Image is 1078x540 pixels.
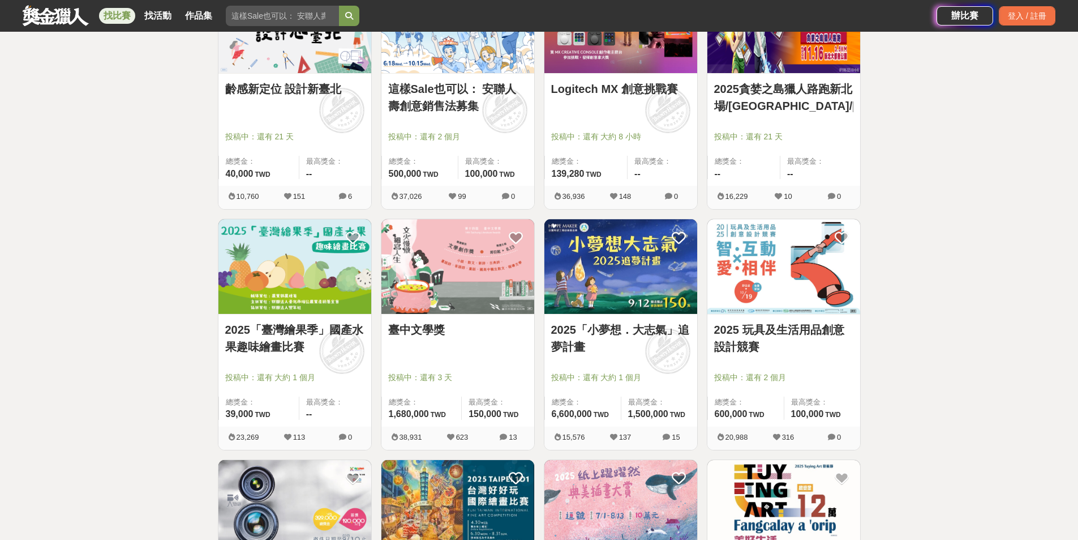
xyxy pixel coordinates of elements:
[465,169,498,178] span: 100,000
[714,80,853,114] a: 2025貪婪之島獵人路跑新北場/[GEOGRAPHIC_DATA]/[GEOGRAPHIC_DATA]
[552,169,585,178] span: 139,280
[389,397,455,408] span: 總獎金：
[551,80,690,97] a: Logitech MX 創意挑戰賽
[503,411,518,419] span: TWD
[469,409,501,419] span: 150,000
[509,433,517,441] span: 13
[423,171,438,178] span: TWD
[672,433,680,441] span: 15
[348,433,352,441] span: 0
[784,192,792,201] span: 10
[499,171,514,178] span: TWD
[725,192,748,201] span: 16,229
[714,372,853,384] span: 投稿中：還有 2 個月
[389,169,422,178] span: 500,000
[456,433,469,441] span: 623
[431,411,446,419] span: TWD
[511,192,515,201] span: 0
[552,156,621,167] span: 總獎金：
[225,372,364,384] span: 投稿中：還有 大約 1 個月
[791,397,853,408] span: 最高獎金：
[562,192,585,201] span: 36,936
[388,372,527,384] span: 投稿中：還有 3 天
[714,321,853,355] a: 2025 玩具及生活用品創意設計競賽
[306,169,312,178] span: --
[787,169,793,178] span: --
[586,171,601,178] span: TWD
[226,397,292,408] span: 總獎金：
[469,397,527,408] span: 最高獎金：
[306,397,364,408] span: 最高獎金：
[306,409,312,419] span: --
[670,411,685,419] span: TWD
[791,409,824,419] span: 100,000
[237,192,259,201] span: 10,760
[140,8,176,24] a: 找活動
[225,321,364,355] a: 2025「臺灣繪果季」國產水果趣味繪畫比賽
[725,433,748,441] span: 20,988
[400,433,422,441] span: 38,931
[999,6,1055,25] div: 登入 / 註冊
[99,8,135,24] a: 找比賽
[225,131,364,143] span: 投稿中：還有 21 天
[749,411,764,419] span: TWD
[634,156,690,167] span: 最高獎金：
[619,192,632,201] span: 148
[389,409,429,419] span: 1,680,000
[937,6,993,25] a: 辦比賽
[782,433,794,441] span: 316
[715,397,777,408] span: 總獎金：
[562,433,585,441] span: 15,576
[306,156,364,167] span: 最高獎金：
[293,433,306,441] span: 113
[226,156,292,167] span: 總獎金：
[388,80,527,114] a: 這樣Sale也可以： 安聯人壽創意銷售法募集
[226,169,254,178] span: 40,000
[226,409,254,419] span: 39,000
[715,156,774,167] span: 總獎金：
[458,192,466,201] span: 99
[619,433,632,441] span: 137
[400,192,422,201] span: 37,026
[837,433,841,441] span: 0
[237,433,259,441] span: 23,269
[714,131,853,143] span: 投稿中：還有 21 天
[388,131,527,143] span: 投稿中：還有 2 個月
[634,169,641,178] span: --
[465,156,527,167] span: 最高獎金：
[388,321,527,338] a: 臺中文學獎
[551,372,690,384] span: 投稿中：還有 大約 1 個月
[707,219,860,314] img: Cover Image
[293,192,306,201] span: 151
[225,80,364,97] a: 齡感新定位 設計新臺北
[348,192,352,201] span: 6
[715,169,721,178] span: --
[381,219,534,314] img: Cover Image
[551,131,690,143] span: 投稿中：還有 大約 8 小時
[594,411,609,419] span: TWD
[544,219,697,314] img: Cover Image
[218,219,371,314] img: Cover Image
[255,411,270,419] span: TWD
[825,411,840,419] span: TWD
[837,192,841,201] span: 0
[674,192,678,201] span: 0
[552,397,614,408] span: 總獎金：
[628,397,690,408] span: 最高獎金：
[226,6,339,26] input: 這樣Sale也可以： 安聯人壽創意銷售法募集
[552,409,592,419] span: 6,600,000
[715,409,748,419] span: 600,000
[255,171,270,178] span: TWD
[389,156,451,167] span: 總獎金：
[551,321,690,355] a: 2025「小夢想．大志氣」追夢計畫
[628,409,668,419] span: 1,500,000
[181,8,217,24] a: 作品集
[787,156,853,167] span: 最高獎金：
